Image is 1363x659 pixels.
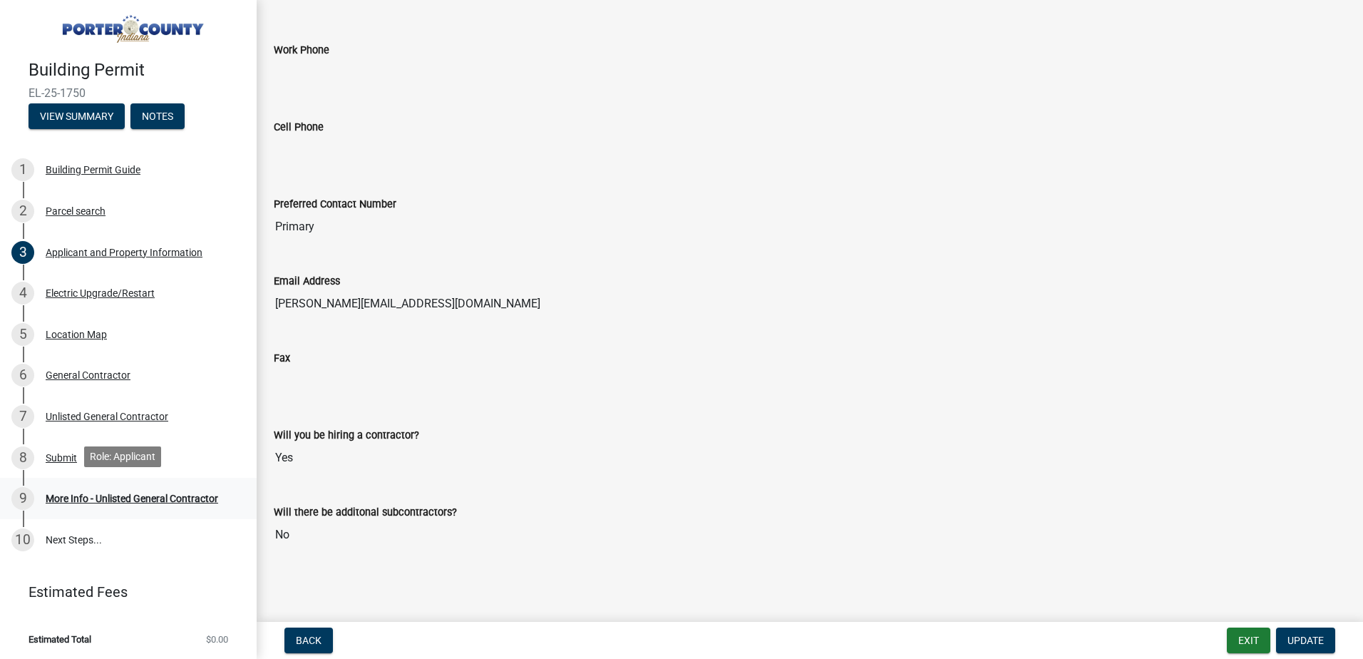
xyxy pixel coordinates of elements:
[296,635,322,646] span: Back
[29,60,245,81] h4: Building Permit
[11,241,34,264] div: 3
[1287,635,1324,646] span: Update
[1276,628,1335,653] button: Update
[274,46,329,56] label: Work Phone
[274,123,324,133] label: Cell Phone
[46,412,168,422] div: Unlisted General Contractor
[11,405,34,428] div: 7
[46,453,77,463] div: Submit
[11,323,34,346] div: 5
[29,111,125,123] wm-modal-confirm: Summary
[130,111,185,123] wm-modal-confirm: Notes
[274,277,340,287] label: Email Address
[274,431,419,441] label: Will you be hiring a contractor?
[46,370,130,380] div: General Contractor
[46,329,107,339] div: Location Map
[84,446,161,467] div: Role: Applicant
[46,247,202,257] div: Applicant and Property Information
[29,103,125,129] button: View Summary
[29,86,228,100] span: EL-25-1750
[130,103,185,129] button: Notes
[46,288,155,298] div: Electric Upgrade/Restart
[29,635,91,644] span: Estimated Total
[11,487,34,510] div: 9
[274,354,290,364] label: Fax
[274,508,457,518] label: Will there be additonal subcontractors?
[46,206,106,216] div: Parcel search
[46,165,140,175] div: Building Permit Guide
[1227,628,1270,653] button: Exit
[11,364,34,387] div: 6
[46,494,218,504] div: More Info - Unlisted General Contractor
[29,5,234,45] img: Porter County, Indiana
[274,200,396,210] label: Preferred Contact Number
[206,635,228,644] span: $0.00
[11,282,34,305] div: 4
[11,446,34,469] div: 8
[284,628,333,653] button: Back
[11,200,34,223] div: 2
[11,158,34,181] div: 1
[11,528,34,551] div: 10
[11,578,234,606] a: Estimated Fees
